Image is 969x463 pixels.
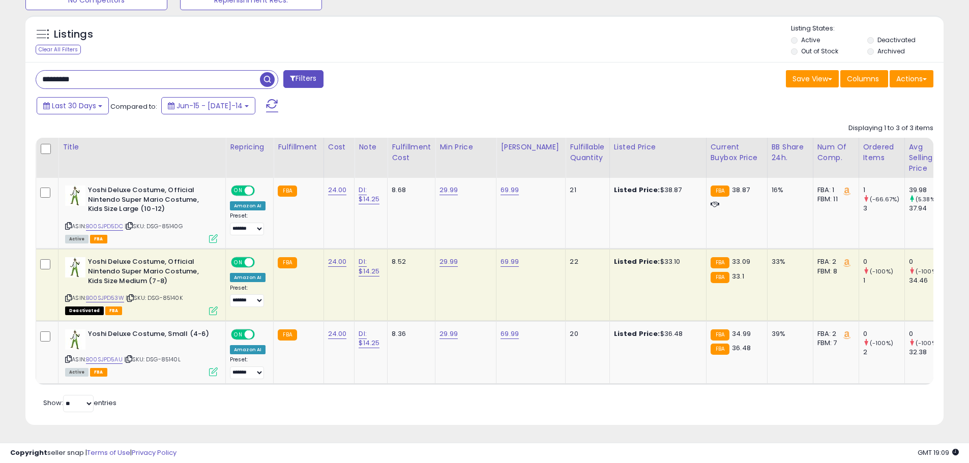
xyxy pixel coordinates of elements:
div: ASIN: [65,257,218,314]
b: Listed Price: [614,185,660,195]
div: 0 [909,329,950,338]
div: 0 [863,257,904,266]
div: $38.87 [614,186,698,195]
a: 29.99 [439,185,458,195]
div: 0 [909,257,950,266]
div: Fulfillment Cost [392,142,431,163]
span: FBA [90,368,107,377]
small: (-100%) [870,267,893,275]
label: Out of Stock [801,47,838,55]
div: 16% [772,186,805,195]
a: 24.00 [328,257,347,267]
div: Listed Price [614,142,702,152]
div: 8.68 [392,186,427,195]
div: 0 [863,329,904,338]
div: 22 [570,257,601,266]
span: OFF [253,258,270,267]
a: Privacy Policy [132,448,177,457]
div: 34.46 [909,276,950,285]
strong: Copyright [10,448,47,457]
h5: Listings [54,27,93,42]
div: 1 [863,276,904,285]
a: DI: $14.25 [359,185,379,204]
div: Displaying 1 to 3 of 3 items [848,124,933,133]
small: FBA [278,329,297,341]
div: Preset: [230,356,266,379]
a: 24.00 [328,185,347,195]
span: FBA [90,235,107,243]
a: Terms of Use [87,448,130,457]
span: 33.09 [732,257,750,266]
div: BB Share 24h. [772,142,809,163]
div: 20 [570,329,601,338]
span: All listings currently available for purchase on Amazon [65,235,89,243]
div: 37.94 [909,204,950,213]
div: Amazon AI [230,273,266,282]
a: 69.99 [501,329,519,339]
span: ON [232,330,245,338]
div: 2 [863,348,904,357]
label: Active [801,36,820,44]
b: Listed Price: [614,257,660,266]
label: Archived [877,47,905,55]
span: Last 30 Days [52,101,96,111]
div: Fulfillable Quantity [570,142,605,163]
b: Yoshi Deluxe Costume, Official Nintendo Super Mario Costume, Kids Size Large (10-12) [88,186,212,217]
small: FBA [711,329,729,341]
span: 36.48 [732,343,751,353]
span: All listings that are unavailable for purchase on Amazon for any reason other than out-of-stock [65,306,104,315]
div: Preset: [230,212,266,235]
span: 33.1 [732,271,744,281]
label: Deactivated [877,36,916,44]
div: Cost [328,142,350,152]
button: Columns [840,70,888,87]
span: Compared to: [110,102,157,111]
a: DI: $14.25 [359,257,379,276]
div: Repricing [230,142,269,152]
a: DI: $14.25 [359,329,379,348]
div: FBM: 8 [817,267,851,276]
div: FBA: 2 [817,257,851,266]
small: FBA [711,344,729,355]
a: 24.00 [328,329,347,339]
button: Save View [786,70,839,87]
span: 38.87 [732,185,750,195]
span: 2025-08-14 19:09 GMT [918,448,959,457]
b: Yoshi Deluxe Costume, Official Nintendo Super Mario Costume, Kids Size Medium (7-8) [88,257,212,288]
div: 21 [570,186,601,195]
small: (5.38%) [916,195,937,203]
span: 34.99 [732,329,751,338]
div: Title [63,142,221,152]
div: Preset: [230,285,266,307]
small: FBA [278,257,297,268]
div: Current Buybox Price [711,142,763,163]
div: 39% [772,329,805,338]
div: 33% [772,257,805,266]
a: 29.99 [439,329,458,339]
button: Last 30 Days [37,97,109,114]
div: Avg Selling Price [909,142,946,174]
a: 69.99 [501,185,519,195]
button: Actions [890,70,933,87]
a: B00SJPD5AU [86,355,123,364]
div: 8.36 [392,329,427,338]
div: 39.98 [909,186,950,195]
b: Listed Price: [614,329,660,338]
span: Show: entries [43,398,116,408]
span: Columns [847,74,879,84]
b: Yoshi Deluxe Costume, Small (4-6) [88,329,212,342]
small: (-66.67%) [870,195,899,203]
div: 3 [863,204,904,213]
div: FBA: 1 [817,186,851,195]
div: ASIN: [65,329,218,376]
small: FBA [711,272,729,283]
span: ON [232,187,245,195]
a: B00SJPD53W [86,294,124,302]
button: Jun-15 - [DATE]-14 [161,97,255,114]
span: ON [232,258,245,267]
div: 32.38 [909,348,950,357]
small: (-100%) [916,267,939,275]
p: Listing States: [791,24,944,34]
span: | SKU: DSG-85140G [125,222,183,230]
div: Amazon AI [230,201,266,210]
